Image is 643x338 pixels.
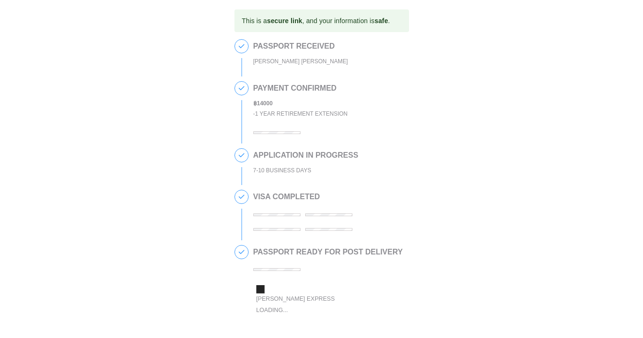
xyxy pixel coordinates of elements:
[253,84,348,93] h2: PAYMENT CONFIRMED
[253,165,359,176] div: 7-10 BUSINESS DAYS
[253,42,348,51] h2: PASSPORT RECEIVED
[253,109,348,119] div: - 1 Year Retirement Extension
[242,12,390,29] div: This is a , and your information is .
[253,56,348,67] div: [PERSON_NAME] [PERSON_NAME]
[235,245,248,259] span: 5
[267,17,302,25] b: secure link
[253,151,359,160] h2: APPLICATION IN PROGRESS
[235,190,248,203] span: 4
[253,100,273,107] b: ฿ 14000
[253,248,403,256] h2: PASSPORT READY FOR POST DELIVERY
[253,193,404,201] h2: VISA COMPLETED
[256,294,355,316] div: [PERSON_NAME] Express Loading...
[375,17,388,25] b: safe
[235,149,248,162] span: 3
[235,82,248,95] span: 2
[235,40,248,53] span: 1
